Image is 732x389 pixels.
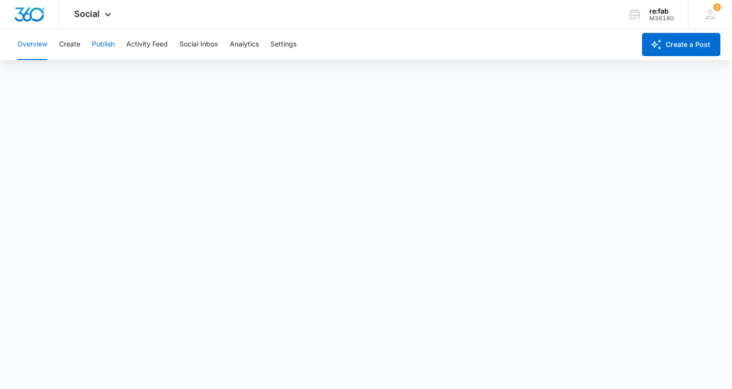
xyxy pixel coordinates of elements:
div: account name [649,7,674,15]
span: Social [74,9,100,19]
button: Social Inbox [179,29,218,60]
button: Create [59,29,80,60]
div: notifications count [713,3,721,11]
button: Create a Post [642,33,720,56]
button: Overview [17,29,47,60]
button: Activity Feed [126,29,168,60]
button: Publish [92,29,115,60]
button: Analytics [230,29,259,60]
div: account id [649,15,674,22]
span: 2 [713,3,721,11]
button: Settings [270,29,297,60]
